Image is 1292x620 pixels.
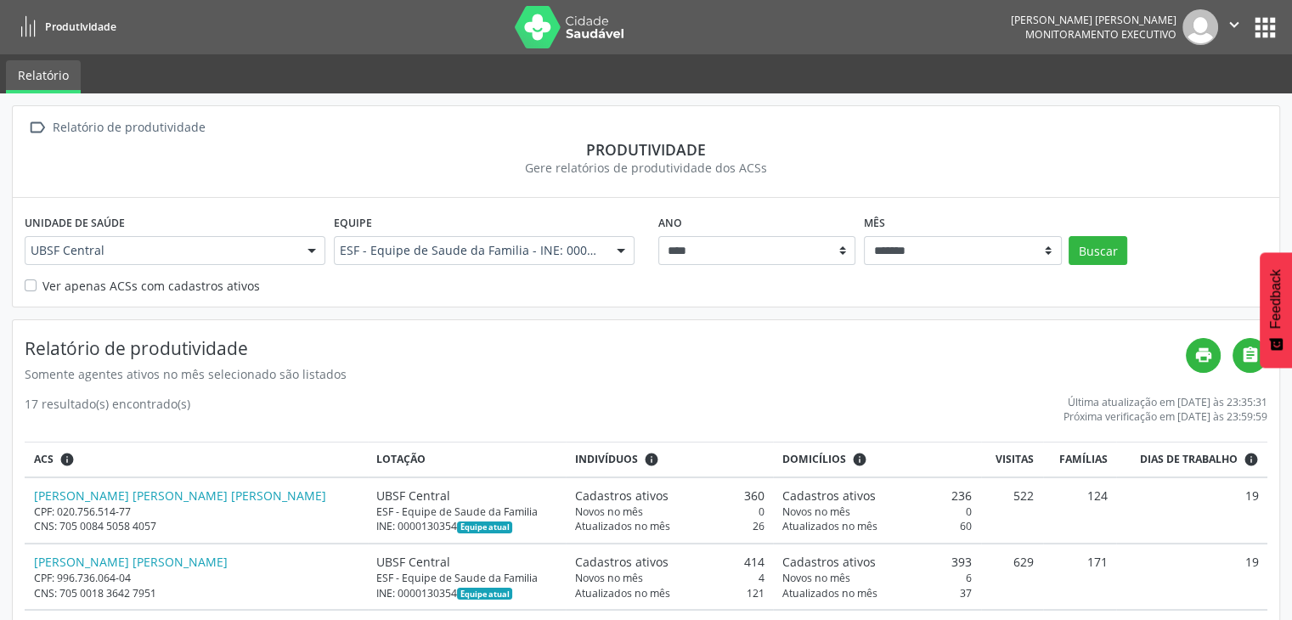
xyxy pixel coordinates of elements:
span: Novos no mês [782,504,850,519]
label: Equipe [334,210,372,236]
i:  [25,116,49,140]
div: 236 [782,487,972,504]
span: Atualizados no mês [574,519,669,533]
div: 6 [782,571,972,585]
span: Esta é a equipe atual deste Agente [457,588,512,600]
div: 4 [574,571,764,585]
a: Relatório [6,60,81,93]
th: Lotação [368,442,566,477]
div: 0 [574,504,764,519]
div: 393 [782,553,972,571]
div: UBSF Central [376,553,556,571]
span: Cadastros ativos [574,487,668,504]
i: <div class="text-left"> <div> <strong>Cadastros ativos:</strong> Cadastros que estão vinculados a... [643,452,658,467]
i:  [1241,346,1260,364]
img: img [1182,9,1218,45]
i: print [1194,346,1213,364]
a: [PERSON_NAME] [PERSON_NAME] [34,554,228,570]
div: Próxima verificação em [DATE] às 23:59:59 [1064,409,1267,424]
span: Dias de trabalho [1140,452,1238,467]
label: Ver apenas ACSs com cadastros ativos [42,277,260,295]
div: CPF: 020.756.514-77 [34,504,359,519]
div: CNS: 705 0084 5058 4057 [34,519,359,533]
span: Domicílios [782,452,846,467]
div: 37 [782,586,972,600]
a:  [1233,338,1267,373]
div: 0 [782,504,972,519]
i: <div class="text-left"> <div> <strong>Cadastros ativos:</strong> Cadastros que estão vinculados a... [852,452,867,467]
span: Indivíduos [574,452,637,467]
td: 19 [1116,544,1267,610]
span: Novos no mês [782,571,850,585]
div: Gere relatórios de produtividade dos ACSs [25,159,1267,177]
span: Cadastros ativos [782,553,876,571]
a: print [1186,338,1221,373]
div: UBSF Central [376,487,556,504]
button: Buscar [1069,236,1127,265]
div: 17 resultado(s) encontrado(s) [25,395,190,424]
button: apps [1250,13,1280,42]
div: ESF - Equipe de Saude da Familia [376,571,556,585]
span: Novos no mês [574,571,642,585]
span: Esta é a equipe atual deste Agente [457,521,512,533]
button:  [1218,9,1250,45]
div: INE: 0000130354 [376,586,556,600]
span: Cadastros ativos [782,487,876,504]
span: Produtividade [45,20,116,34]
div: INE: 0000130354 [376,519,556,533]
div: Produtividade [25,140,1267,159]
td: 629 [981,544,1043,610]
span: Feedback [1268,269,1284,329]
i:  [1225,15,1244,34]
div: Última atualização em [DATE] às 23:35:31 [1064,395,1267,409]
div: 26 [574,519,764,533]
span: Cadastros ativos [574,553,668,571]
td: 124 [1043,477,1116,544]
td: 171 [1043,544,1116,610]
label: Ano [658,210,682,236]
div: 360 [574,487,764,504]
div: CNS: 705 0018 3642 7951 [34,586,359,600]
div: [PERSON_NAME] [PERSON_NAME] [1011,13,1176,27]
td: 522 [981,477,1043,544]
a:  Relatório de produtividade [25,116,208,140]
span: Atualizados no mês [782,519,877,533]
h4: Relatório de produtividade [25,338,1186,359]
button: Feedback - Mostrar pesquisa [1260,252,1292,368]
th: Visitas [981,442,1043,477]
span: Novos no mês [574,504,642,519]
div: ESF - Equipe de Saude da Familia [376,504,556,519]
span: ESF - Equipe de Saude da Familia - INE: 0000130354 [340,242,600,259]
i: Dias em que o(a) ACS fez pelo menos uma visita, ou ficha de cadastro individual ou cadastro domic... [1244,452,1259,467]
div: 121 [574,586,764,600]
div: Somente agentes ativos no mês selecionado são listados [25,365,1186,383]
div: 60 [782,519,972,533]
div: Relatório de produtividade [49,116,208,140]
span: Atualizados no mês [574,586,669,600]
label: Mês [864,210,885,236]
th: Famílias [1043,442,1116,477]
label: Unidade de saúde [25,210,125,236]
i: ACSs que estiveram vinculados a uma UBS neste período, mesmo sem produtividade. [59,452,75,467]
td: 19 [1116,477,1267,544]
span: Monitoramento Executivo [1025,27,1176,42]
span: UBSF Central [31,242,291,259]
div: CPF: 996.736.064-04 [34,571,359,585]
a: Produtividade [12,13,116,41]
a: [PERSON_NAME] [PERSON_NAME] [PERSON_NAME] [34,488,326,504]
span: ACS [34,452,54,467]
span: Atualizados no mês [782,586,877,600]
div: 414 [574,553,764,571]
